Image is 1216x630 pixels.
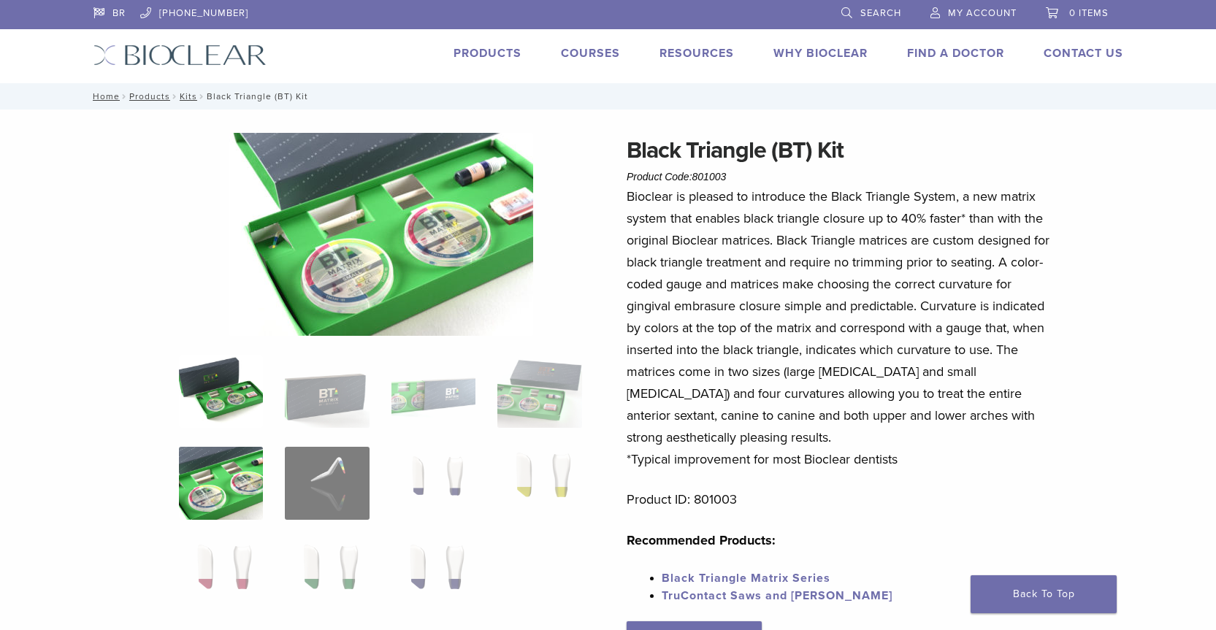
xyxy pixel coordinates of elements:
[1069,7,1109,19] span: 0 items
[179,447,263,520] img: Black Triangle (BT) Kit - Image 5
[454,46,521,61] a: Products
[180,91,197,101] a: Kits
[662,588,892,603] a: TruContact Saws and [PERSON_NAME]
[285,447,369,520] img: Black Triangle (BT) Kit - Image 6
[391,355,475,428] img: Black Triangle (BT) Kit - Image 3
[692,171,727,183] span: 801003
[497,447,581,520] img: Black Triangle (BT) Kit - Image 8
[662,571,830,585] a: Black Triangle Matrix Series
[83,83,1134,110] nav: Black Triangle (BT) Kit
[907,46,1004,61] a: Find A Doctor
[285,539,369,612] img: Black Triangle (BT) Kit - Image 10
[120,93,129,100] span: /
[627,171,726,183] span: Product Code:
[285,355,369,428] img: Black Triangle (BT) Kit - Image 2
[860,7,901,19] span: Search
[197,93,207,100] span: /
[948,7,1017,19] span: My Account
[391,539,475,612] img: Black Triangle (BT) Kit - Image 11
[129,91,170,101] a: Products
[627,532,776,548] strong: Recommended Products:
[627,488,1056,510] p: Product ID: 801003
[561,46,620,61] a: Courses
[179,539,263,612] img: Black Triangle (BT) Kit - Image 9
[627,185,1056,470] p: Bioclear is pleased to introduce the Black Triangle System, a new matrix system that enables blac...
[391,447,475,520] img: Black Triangle (BT) Kit - Image 7
[971,575,1117,613] a: Back To Top
[627,133,1056,168] h1: Black Triangle (BT) Kit
[659,46,734,61] a: Resources
[179,355,263,428] img: Intro-Black-Triangle-Kit-6-Copy-e1548792917662-324x324.jpg
[88,91,120,101] a: Home
[229,133,533,336] img: Black Triangle (BT) Kit - Image 5
[773,46,868,61] a: Why Bioclear
[497,355,581,428] img: Black Triangle (BT) Kit - Image 4
[93,45,267,66] img: Bioclear
[1044,46,1123,61] a: Contact Us
[170,93,180,100] span: /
